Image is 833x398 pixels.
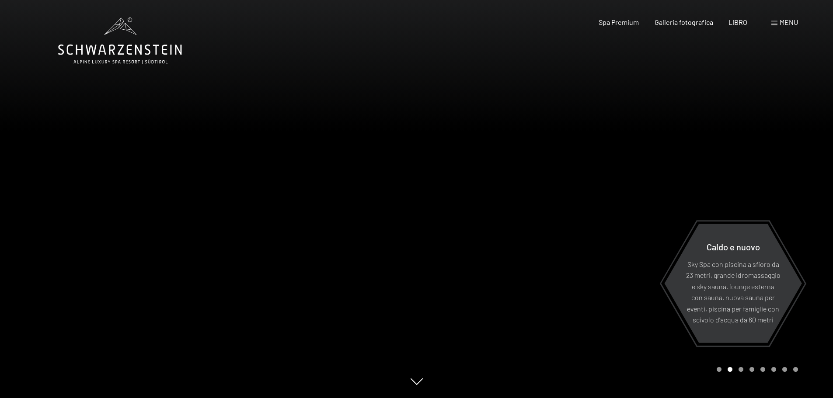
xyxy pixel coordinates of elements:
[771,367,776,372] div: Pagina 6 della giostra
[760,367,765,372] div: Pagina 5 della giostra
[655,18,713,26] a: Galleria fotografica
[749,367,754,372] div: Pagina 4 del carosello
[780,18,798,26] font: menu
[793,367,798,372] div: Pagina 8 della giostra
[714,367,798,372] div: Paginazione carosello
[728,18,747,26] a: LIBRO
[739,367,743,372] div: Pagina 3 della giostra
[599,18,639,26] a: Spa Premium
[728,367,732,372] div: Carousel Page 2 (Current Slide)
[717,367,721,372] div: Carousel Page 1
[782,367,787,372] div: Carosello Pagina 7
[707,241,760,252] font: Caldo e nuovo
[664,223,802,343] a: Caldo e nuovo Sky Spa con piscina a sfioro da 23 metri, grande idromassaggio e sky sauna, lounge ...
[686,260,781,324] font: Sky Spa con piscina a sfioro da 23 metri, grande idromassaggio e sky sauna, lounge esterna con sa...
